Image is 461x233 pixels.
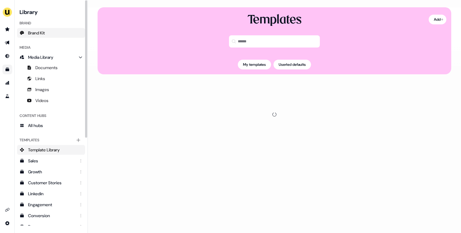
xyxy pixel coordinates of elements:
[17,145,85,155] a: Template Library
[17,135,85,145] div: Templates
[35,86,49,93] span: Images
[28,147,60,153] span: Template Library
[28,191,75,197] div: Linkedin
[2,218,12,228] a: Go to integrations
[429,15,446,24] button: Add
[2,38,12,48] a: Go to outbound experience
[28,169,75,175] div: Growth
[2,205,12,215] a: Go to integrations
[28,158,75,164] div: Sales
[2,24,12,34] a: Go to prospects
[17,96,85,105] a: Videos
[35,65,58,71] span: Documents
[35,97,48,104] span: Videos
[28,224,75,230] div: Persona
[28,202,75,208] div: Engagement
[35,76,45,82] span: Links
[17,167,85,177] a: Growth
[28,213,75,219] div: Conversion
[17,222,85,231] a: Persona
[238,60,271,69] button: My templates
[17,85,85,94] a: Images
[17,200,85,210] a: Engagement
[17,156,85,166] a: Sales
[17,74,85,83] a: Links
[17,63,85,72] a: Documents
[2,65,12,74] a: Go to templates
[28,180,75,186] div: Customer Stories
[17,43,85,52] div: Media
[17,18,85,28] div: Brand
[28,30,45,36] span: Brand Kit
[28,54,53,60] span: Media Library
[28,122,43,129] span: All hubs
[248,12,302,28] div: Templates
[17,52,85,62] a: Media Library
[17,7,85,16] h3: Library
[273,60,311,69] button: Userled defaults
[17,28,85,38] a: Brand Kit
[17,178,85,188] a: Customer Stories
[17,189,85,199] a: Linkedin
[2,91,12,101] a: Go to experiments
[17,211,85,221] a: Conversion
[17,121,85,130] a: All hubs
[2,78,12,88] a: Go to attribution
[17,111,85,121] div: Content Hubs
[2,51,12,61] a: Go to Inbound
